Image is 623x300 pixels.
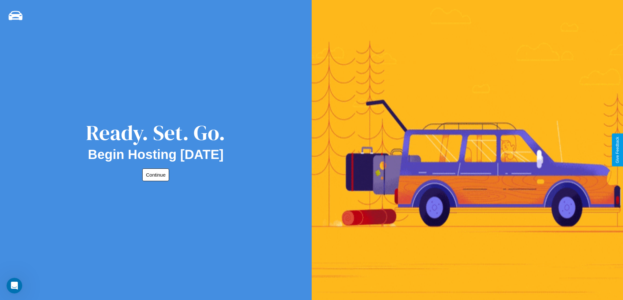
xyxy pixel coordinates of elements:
h2: Begin Hosting [DATE] [88,147,224,162]
iframe: Intercom live chat [7,278,22,293]
button: Continue [142,168,169,181]
div: Give Feedback [615,137,620,163]
div: Ready. Set. Go. [86,118,225,147]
